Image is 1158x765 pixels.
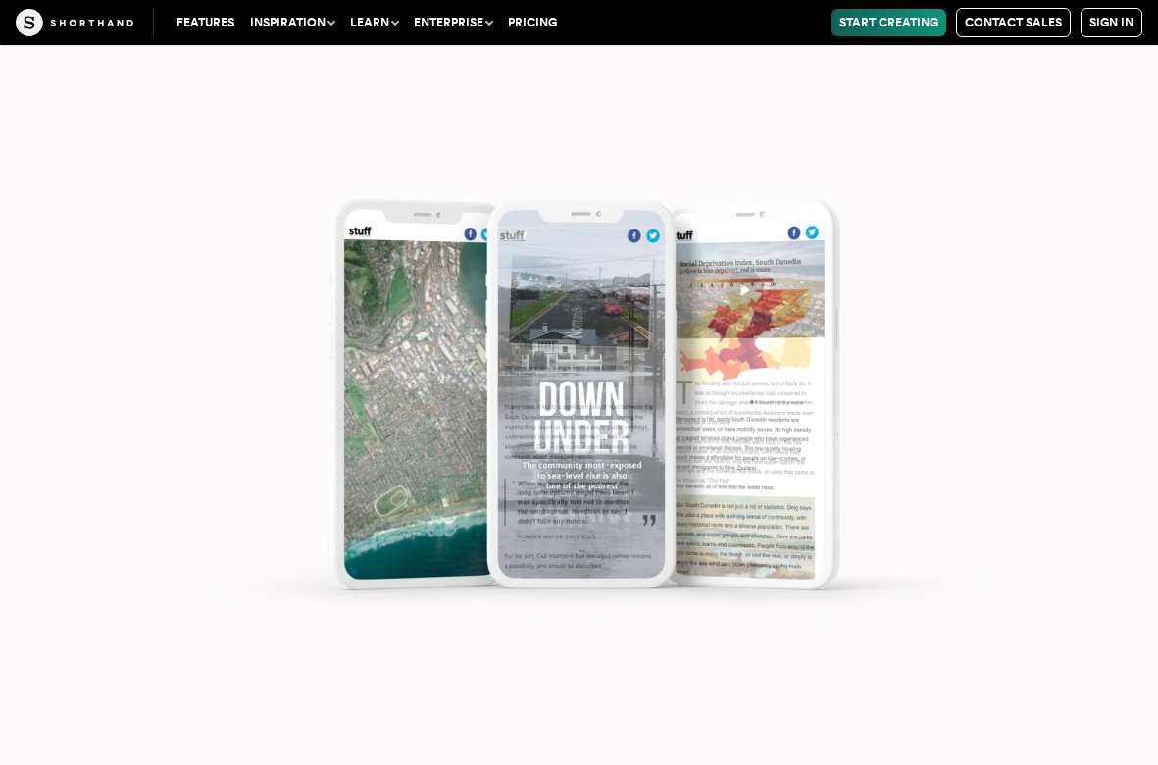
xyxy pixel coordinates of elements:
[1081,8,1142,37] a: Sign in
[169,9,242,36] a: Features
[342,9,406,36] button: Learn
[500,9,565,36] a: Pricing
[16,9,133,36] img: The Craft
[831,9,946,36] a: Start Creating
[956,8,1071,37] a: Contact Sales
[242,9,342,36] button: Inspiration
[406,9,500,36] button: Enterprise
